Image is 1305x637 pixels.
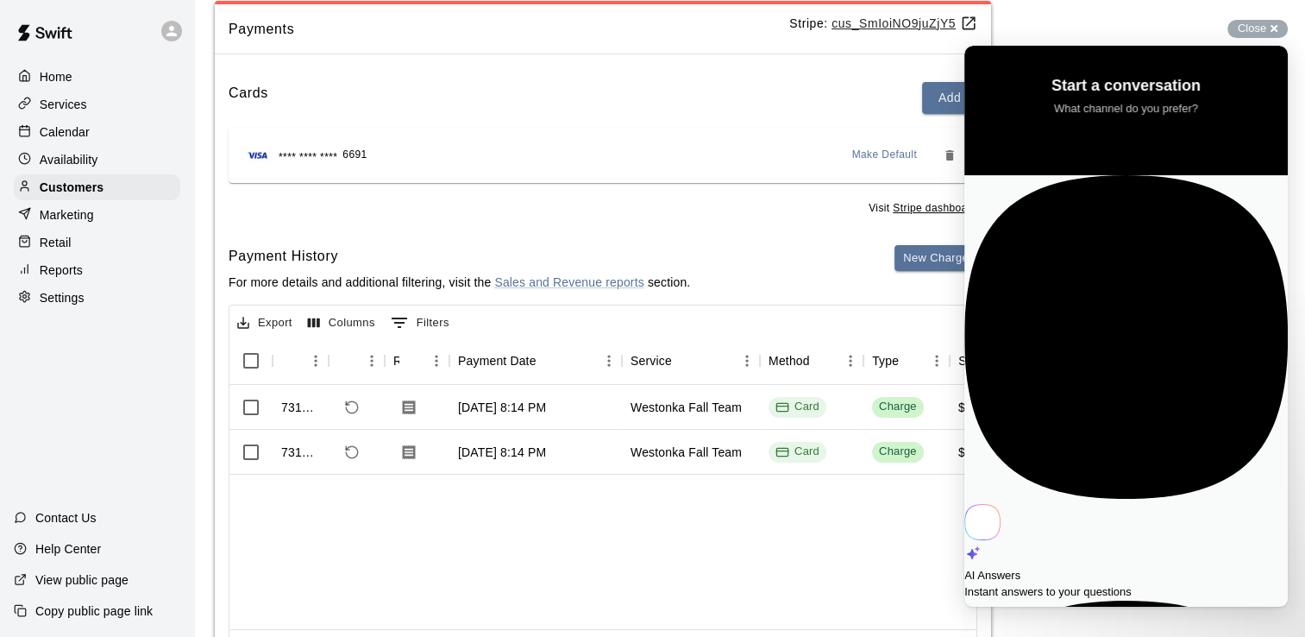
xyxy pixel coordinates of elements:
button: Show filters [386,309,454,337]
div: Receipt [393,337,399,385]
button: Make Default [845,142,925,169]
div: Payment Date [449,337,622,385]
div: Payment Date [458,337,536,385]
a: Home [14,64,180,90]
p: Settings [40,289,85,306]
a: Calendar [14,119,180,145]
p: Help Center [35,540,101,558]
a: Stripe dashboard [893,202,977,214]
button: Export [233,310,297,337]
div: Westonka Fall Team [631,444,742,461]
div: $259.42 [958,399,1003,416]
button: Sort [281,349,305,373]
button: Close [1227,20,1288,38]
div: Method [760,337,863,385]
span: Refund payment [337,438,367,467]
p: Customers [40,179,104,196]
div: Westonka Fall Team [631,399,742,416]
button: Download Receipt [393,392,424,423]
button: Remove [936,142,963,169]
div: Aug 1, 2025, 8:14 PM [458,444,546,461]
p: Calendar [40,123,90,141]
div: Method [769,337,810,385]
button: Sort [899,349,923,373]
p: Home [40,68,72,85]
button: Select columns [304,310,380,337]
div: Type [872,337,899,385]
div: Charge [879,444,917,460]
span: Visit [869,200,977,218]
p: For more details and additional filtering, visit the section. [229,274,690,291]
h6: Payment History [229,245,690,268]
span: Close [1238,22,1266,35]
div: Service [622,337,760,385]
iframe: Help Scout Beacon - Live Chat, Contact Form, and Knowledge Base [964,46,1288,607]
div: Id [273,337,329,385]
div: Refund [329,337,385,385]
span: Make Default [852,147,918,164]
div: Service [631,337,672,385]
a: Sales and Revenue reports [494,275,643,289]
button: Menu [838,348,863,374]
button: Sort [536,349,561,373]
p: Availability [40,151,98,168]
button: Sort [337,349,361,373]
span: Payments [229,18,789,41]
a: cus_SmIoiNO9juZjY5 [831,16,977,30]
div: Charge [879,399,917,415]
div: Card [775,399,819,415]
p: Reports [40,262,83,279]
button: Add [922,82,977,114]
a: Services [14,91,180,117]
span: 6691 [342,147,367,164]
div: Receipt [385,337,449,385]
div: 731744 [281,444,320,461]
button: Sort [810,349,834,373]
button: Sort [399,349,423,373]
h6: Cards [229,82,268,114]
button: Menu [924,348,950,374]
div: Card [775,444,819,460]
p: Contact Us [35,509,97,527]
img: Credit card brand logo [242,147,273,164]
p: Retail [40,234,72,251]
button: Menu [423,348,449,374]
a: Customers [14,174,180,200]
p: Services [40,96,87,113]
div: 731745 [281,399,320,416]
button: Download Receipt [393,437,424,468]
button: New Charge [894,245,977,272]
button: Menu [596,348,622,374]
a: Settings [14,285,180,311]
button: Menu [359,348,385,374]
p: View public page [35,571,129,589]
div: $266.00 [958,444,1003,461]
a: Retail [14,230,180,255]
p: Marketing [40,206,94,224]
p: Stripe: [789,15,977,33]
div: Aug 1, 2025, 8:14 PM [458,399,546,416]
button: Sort [672,349,696,373]
div: Type [863,337,950,385]
button: Menu [734,348,760,374]
span: Refund payment [337,393,367,422]
button: Menu [303,348,329,374]
p: Copy public page link [35,602,153,620]
a: Reports [14,257,180,283]
a: Marketing [14,202,180,228]
a: Availability [14,147,180,173]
